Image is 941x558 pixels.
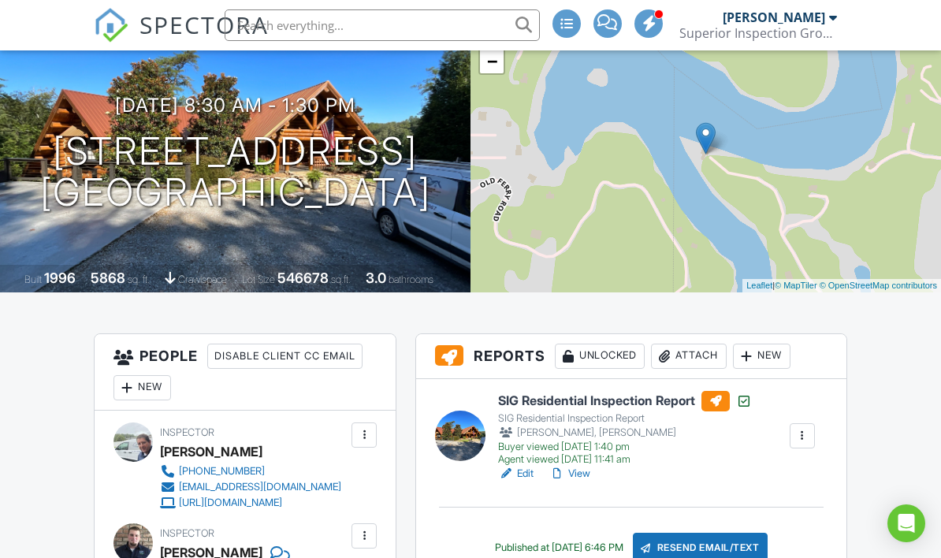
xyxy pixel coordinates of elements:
[179,481,341,493] div: [EMAIL_ADDRESS][DOMAIN_NAME]
[160,426,214,438] span: Inspector
[775,281,817,290] a: © MapTiler
[331,273,351,285] span: sq.ft.
[179,497,282,509] div: [URL][DOMAIN_NAME]
[139,8,269,41] span: SPECTORA
[555,344,645,369] div: Unlocked
[498,466,534,482] a: Edit
[94,21,269,54] a: SPECTORA
[113,375,171,400] div: New
[746,281,772,290] a: Leaflet
[160,440,262,463] div: [PERSON_NAME]
[24,273,42,285] span: Built
[366,270,386,286] div: 3.0
[160,479,341,495] a: [EMAIL_ADDRESS][DOMAIN_NAME]
[679,25,837,41] div: Superior Inspection Group
[160,527,214,539] span: Inspector
[115,95,355,116] h3: [DATE] 8:30 am - 1:30 pm
[742,279,941,292] div: |
[498,425,752,441] div: [PERSON_NAME], [PERSON_NAME]
[242,273,275,285] span: Lot Size
[160,463,341,479] a: [PHONE_NUMBER]
[416,334,846,379] h3: Reports
[495,541,623,554] div: Published at [DATE] 6:46 PM
[40,131,431,214] h1: [STREET_ADDRESS] [GEOGRAPHIC_DATA]
[95,334,396,411] h3: People
[498,412,752,425] div: SIG Residential Inspection Report
[498,391,752,411] h6: SIG Residential Inspection Report
[178,273,227,285] span: crawlspace
[651,344,727,369] div: Attach
[733,344,790,369] div: New
[498,391,752,467] a: SIG Residential Inspection Report SIG Residential Inspection Report [PERSON_NAME], [PERSON_NAME] ...
[94,8,128,43] img: The Best Home Inspection Software - Spectora
[498,453,752,466] div: Agent viewed [DATE] 11:41 am
[128,273,150,285] span: sq. ft.
[225,9,540,41] input: Search everything...
[723,9,825,25] div: [PERSON_NAME]
[91,270,125,286] div: 5868
[277,270,329,286] div: 546678
[207,344,363,369] div: Disable Client CC Email
[549,466,590,482] a: View
[179,465,265,478] div: [PHONE_NUMBER]
[160,495,341,511] a: [URL][DOMAIN_NAME]
[887,504,925,542] div: Open Intercom Messenger
[389,273,433,285] span: bathrooms
[44,270,76,286] div: 1996
[820,281,937,290] a: © OpenStreetMap contributors
[498,441,752,453] div: Buyer viewed [DATE] 1:40 pm
[480,50,504,73] a: Zoom out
